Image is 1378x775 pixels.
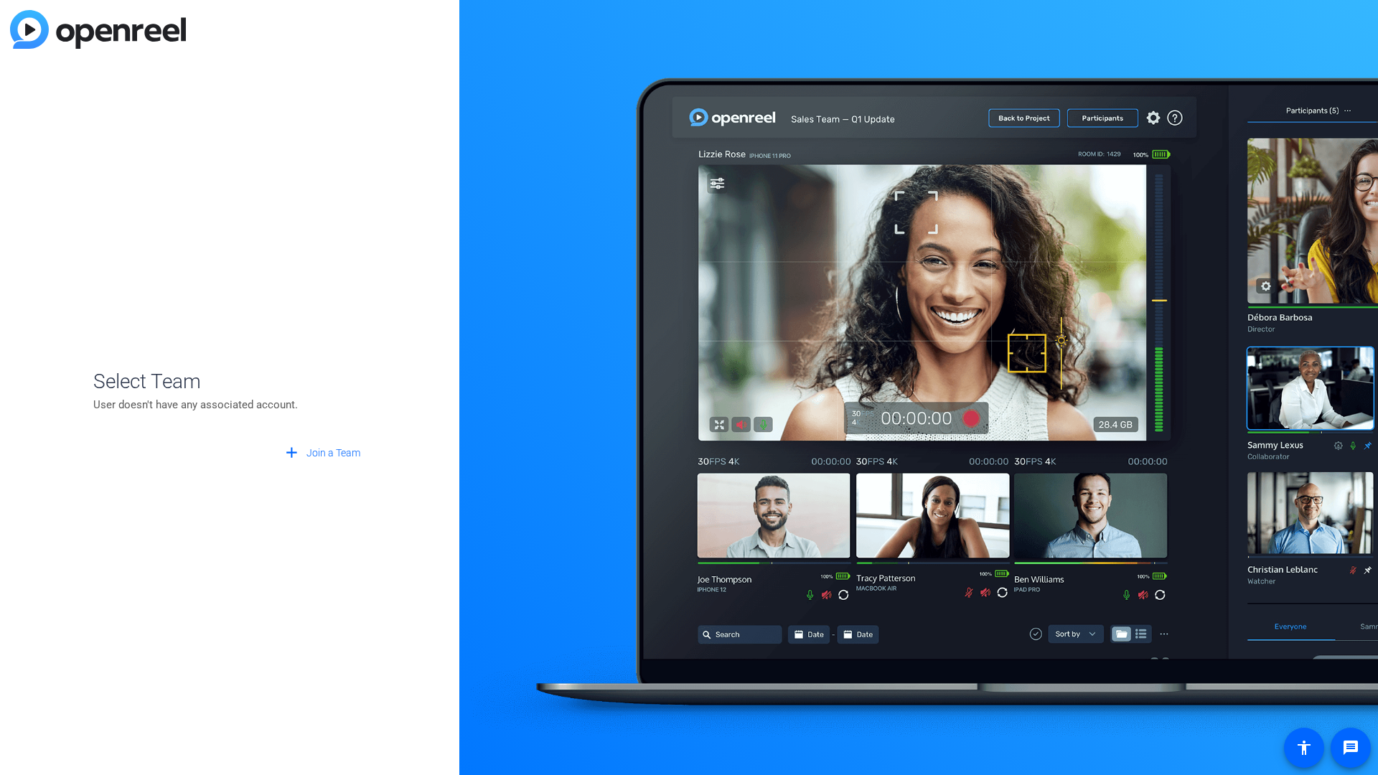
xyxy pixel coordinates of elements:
[93,367,366,397] span: Select Team
[10,10,186,49] img: blue-gradient.svg
[1342,739,1359,756] mat-icon: message
[1295,739,1313,756] mat-icon: accessibility
[283,444,301,462] mat-icon: add
[93,397,366,413] p: User doesn't have any associated account.
[306,446,360,461] span: Join a Team
[277,441,366,466] button: Join a Team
